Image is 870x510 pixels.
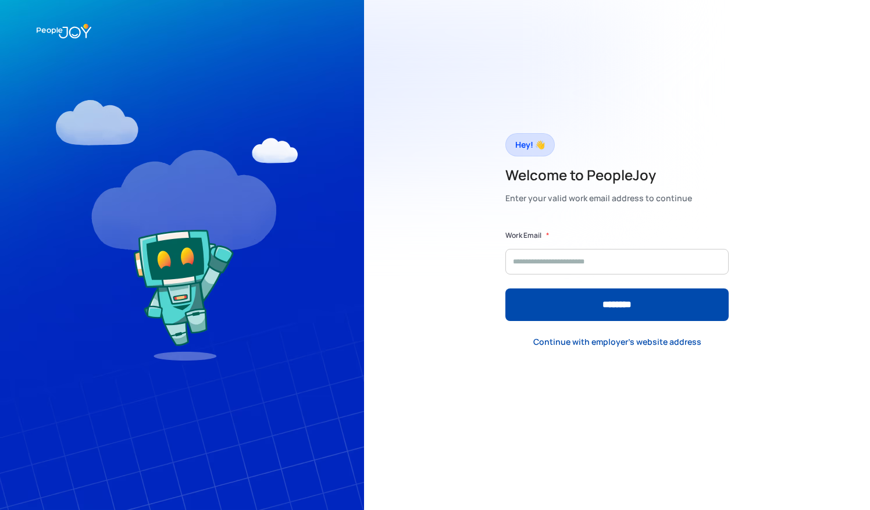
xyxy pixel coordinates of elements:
h2: Welcome to PeopleJoy [505,166,692,184]
div: Continue with employer's website address [533,336,701,348]
div: Hey! 👋 [515,137,545,153]
form: Form [505,230,729,321]
label: Work Email [505,230,541,241]
a: Continue with employer's website address [524,330,711,354]
div: Enter your valid work email address to continue [505,190,692,206]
